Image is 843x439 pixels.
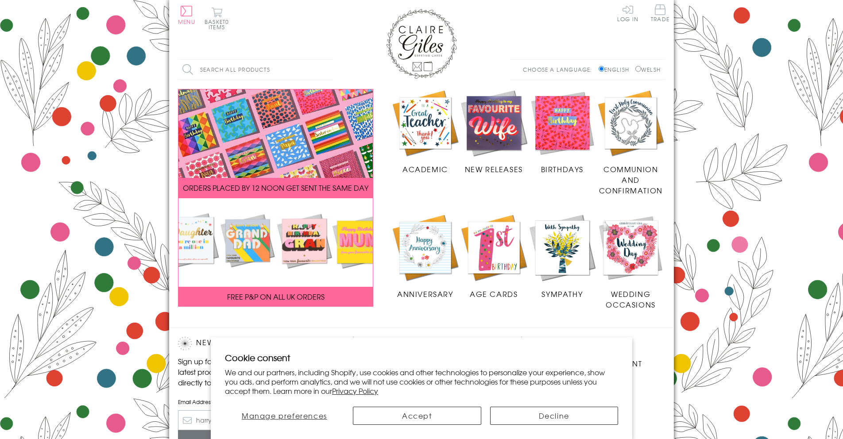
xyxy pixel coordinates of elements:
[178,337,329,350] h2: Newsletter
[635,65,661,73] label: Welsh
[599,65,634,73] label: English
[178,410,329,430] input: harry@hogwarts.edu
[391,89,460,175] a: Academic
[178,356,329,388] p: Sign up for our newsletter to receive the latest product launches, news and offers directly to yo...
[606,289,655,310] span: Wedding Occasions
[465,164,523,174] span: New Releases
[402,164,448,174] span: Academic
[397,289,453,299] span: Anniversary
[617,4,638,22] a: Log In
[651,4,669,22] span: Trade
[386,9,457,79] img: Claire Giles Greetings Cards
[490,407,619,425] button: Decline
[528,213,597,299] a: Sympathy
[178,60,333,80] input: Search all products
[178,398,329,406] label: Email Address
[209,18,229,31] span: 0 items
[541,289,583,299] span: Sympathy
[651,4,669,23] a: Trade
[183,182,368,193] span: ORDERS PLACED BY 12 NOON GET SENT THE SAME DAY
[225,407,344,425] button: Manage preferences
[225,368,618,395] p: We and our partners, including Shopify, use cookies and other technologies to personalize your ex...
[470,289,518,299] span: Age Cards
[178,18,195,26] span: Menu
[596,89,665,196] a: Communion and Confirmation
[242,410,327,421] span: Manage preferences
[635,66,641,72] input: Welsh
[353,407,481,425] button: Accept
[460,213,528,299] a: Age Cards
[541,164,584,174] span: Birthdays
[205,7,229,30] button: Basket0 items
[225,351,618,364] h2: Cookie consent
[227,291,325,302] span: FREE P&P ON ALL UK ORDERS
[599,164,663,196] span: Communion and Confirmation
[324,60,333,80] input: Search
[523,65,597,73] p: Choose a language:
[599,66,604,72] input: English
[391,213,460,299] a: Anniversary
[178,6,195,24] button: Menu
[460,89,528,175] a: New Releases
[596,213,665,310] a: Wedding Occasions
[528,89,597,175] a: Birthdays
[332,385,378,396] a: Privacy Policy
